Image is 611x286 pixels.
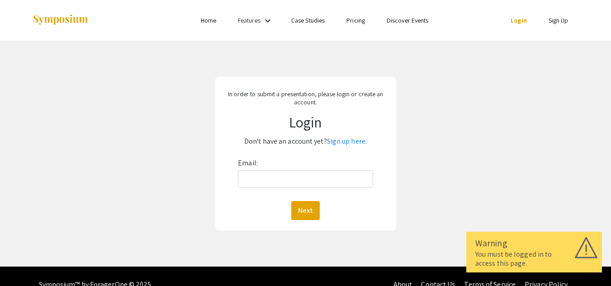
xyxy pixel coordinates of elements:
[221,113,390,131] h1: Login
[32,14,89,26] img: Symposium by ForagerOne
[511,16,527,24] a: Login
[346,16,365,24] a: Pricing
[221,90,390,106] p: In order to submit a presentation, please login or create an account.
[238,16,261,24] a: Features
[475,236,593,250] div: Warning
[221,134,390,149] p: Don't have an account yet?
[327,136,367,146] a: Sign up here.
[291,16,325,24] a: Case Studies
[238,156,258,170] label: Email:
[262,15,273,26] mat-icon: Expand Features list
[475,250,593,268] div: You must be logged in to access this page.
[291,201,320,220] button: Next
[549,16,568,24] a: Sign Up
[387,16,429,24] a: Discover Events
[201,16,216,24] a: Home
